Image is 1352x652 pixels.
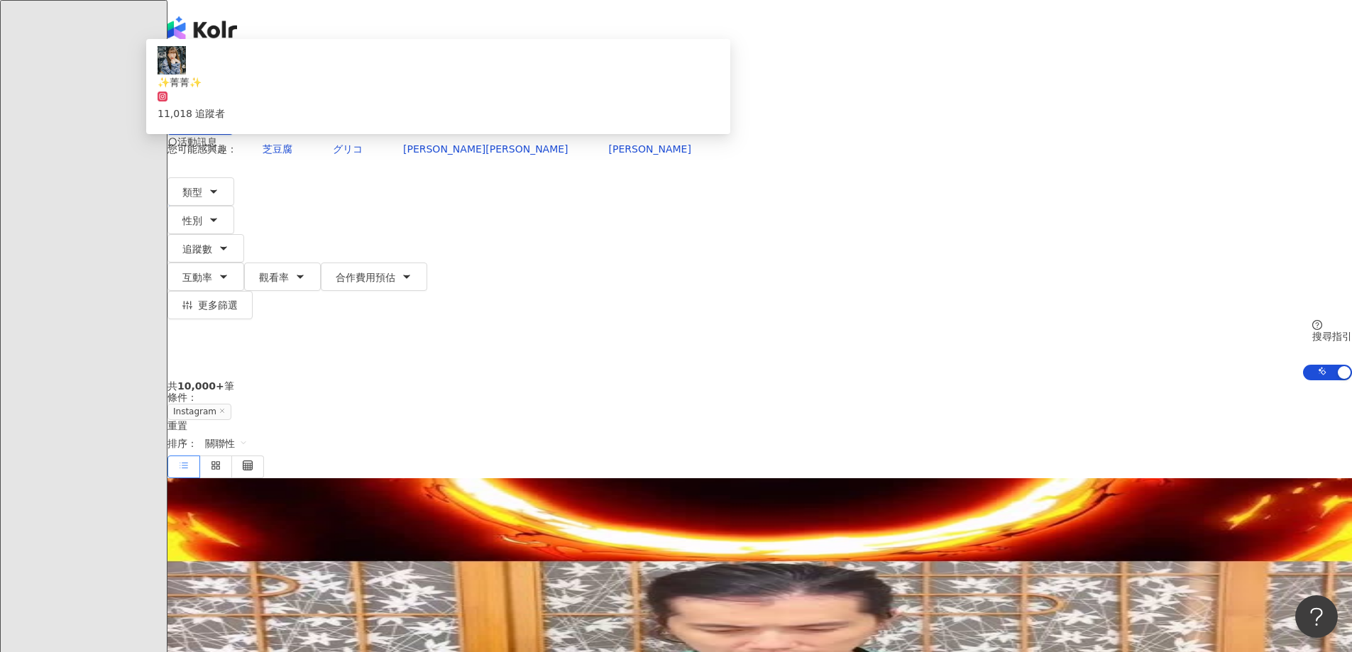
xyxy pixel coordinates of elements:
button: 類型 [167,177,234,206]
button: 合作費用預估 [321,263,427,291]
span: 性別 [182,215,202,226]
button: グリコ [318,135,378,163]
div: 重置 [167,420,1352,431]
button: 更多篩選 [167,291,253,319]
span: 類型 [182,187,202,198]
span: 觀看率 [259,272,289,283]
div: 台灣 [167,95,1352,106]
button: 互動率 [167,263,244,291]
button: 搜尋 [167,106,233,135]
button: 性別 [167,206,234,234]
span: [PERSON_NAME][PERSON_NAME] [403,143,568,155]
span: 10,000+ [177,380,224,392]
span: 條件 ： [167,392,197,403]
div: 搜尋指引 [1312,331,1352,342]
span: 您可能感興趣： [167,143,237,155]
div: Instagram [176,58,236,81]
button: [PERSON_NAME] [594,135,706,163]
span: 活動訊息 [177,136,217,148]
span: 芝豆腐 [263,143,292,155]
span: Instagram [167,404,231,420]
span: 合作費用預估 [336,272,395,283]
iframe: Help Scout Beacon - Open [1295,595,1338,638]
span: 更多篩選 [198,299,238,311]
span: 關聯性 [205,432,248,455]
span: グリコ [333,143,363,155]
div: 共 筆 [167,380,1352,392]
span: 互動率 [182,272,212,283]
button: 觀看率 [244,263,321,291]
button: 芝豆腐 [248,135,307,163]
button: [PERSON_NAME][PERSON_NAME] [388,135,583,163]
img: logo [167,16,237,42]
span: 追蹤數 [182,243,212,255]
span: 搜尋 [198,116,218,127]
span: [PERSON_NAME] [609,143,691,155]
span: environment [167,84,177,94]
span: question-circle [1312,320,1322,330]
button: 追蹤數 [167,234,244,263]
div: 排序： [167,431,1352,455]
